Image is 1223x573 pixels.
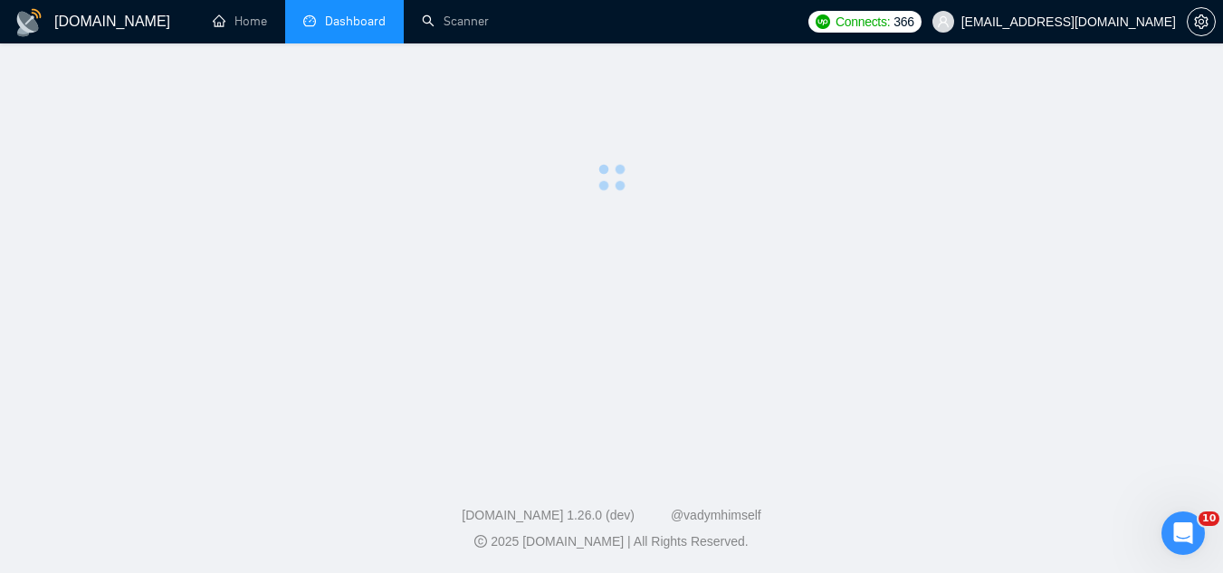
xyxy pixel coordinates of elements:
iframe: Intercom live chat [1161,511,1205,555]
span: copyright [474,535,487,548]
button: setting [1187,7,1216,36]
div: 2025 [DOMAIN_NAME] | All Rights Reserved. [14,532,1209,551]
span: dashboard [303,14,316,27]
span: 366 [893,12,913,32]
a: [DOMAIN_NAME] 1.26.0 (dev) [462,508,635,522]
span: Dashboard [325,14,386,29]
img: logo [14,8,43,37]
a: @vadymhimself [671,508,761,522]
span: user [937,15,950,28]
a: searchScanner [422,14,489,29]
span: 10 [1199,511,1219,526]
a: homeHome [213,14,267,29]
span: setting [1188,14,1215,29]
span: Connects: [836,12,890,32]
a: setting [1187,14,1216,29]
img: upwork-logo.png [816,14,830,29]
